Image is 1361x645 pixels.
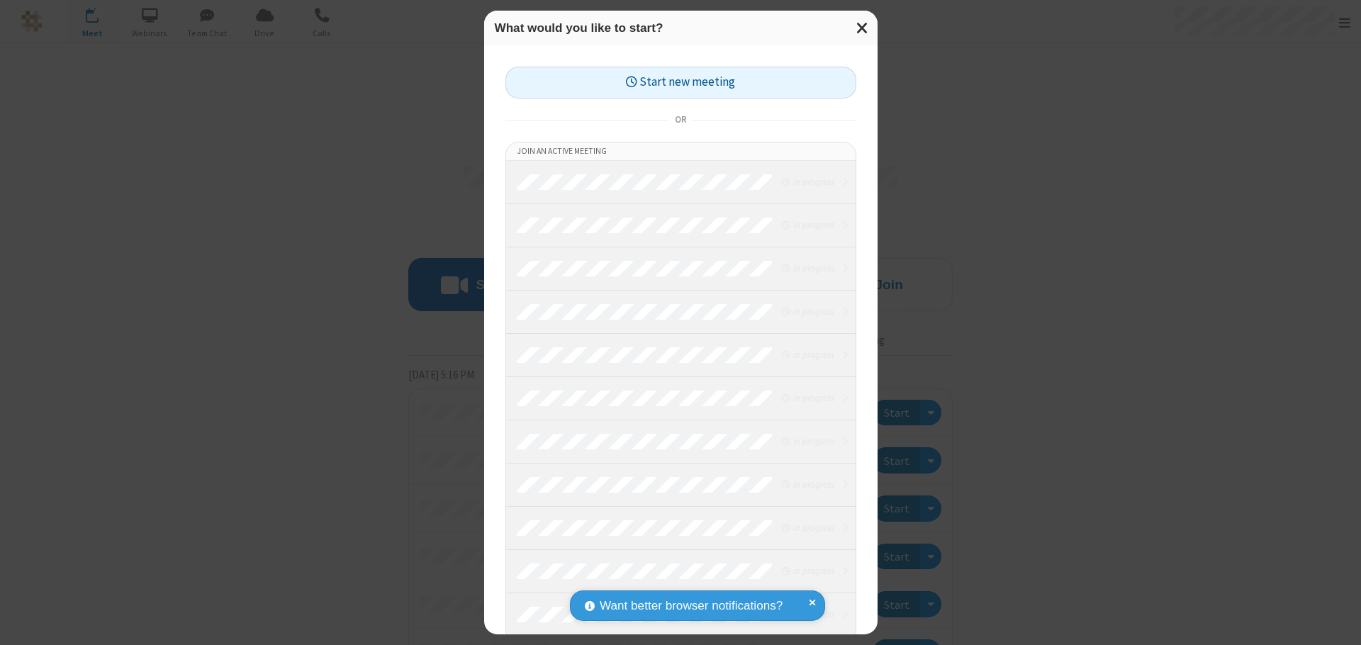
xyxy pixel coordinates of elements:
em: in progress [782,218,834,232]
em: in progress [782,348,834,361]
em: in progress [782,175,834,189]
button: Start new meeting [505,67,856,99]
em: in progress [782,391,834,405]
span: Want better browser notifications? [600,597,783,615]
em: in progress [782,478,834,491]
span: or [669,110,692,130]
li: Join an active meeting [506,142,856,161]
h3: What would you like to start? [495,21,867,35]
em: in progress [782,434,834,448]
em: in progress [782,262,834,275]
em: in progress [782,564,834,578]
em: in progress [782,521,834,534]
button: Close modal [848,11,878,45]
em: in progress [782,305,834,318]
